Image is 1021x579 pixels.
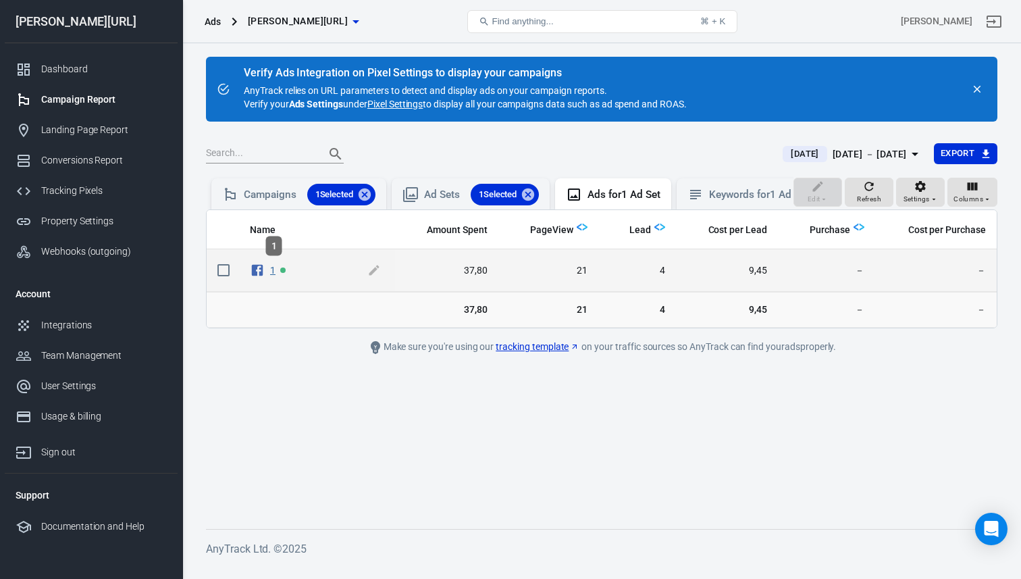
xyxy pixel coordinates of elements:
[772,143,933,166] button: [DATE][DATE] － [DATE]
[205,15,221,28] div: Ads
[41,153,167,168] div: Conversions Report
[406,264,488,278] span: 37,80
[654,222,665,232] img: Logo
[367,97,423,111] a: Pixel Settings
[908,224,986,237] span: Cost per Purchase
[5,371,178,401] a: User Settings
[5,401,178,432] a: Usage & billing
[298,339,906,355] div: Make sure you're using our on your traffic sources so AnyTrack can find your ads properly.
[708,222,767,238] span: The average cost for each "Lead" event
[248,13,348,30] span: glorya.ai
[5,176,178,206] a: Tracking Pixels
[244,66,687,80] div: Verify Ads Integration on Pixel Settings to display your campaigns
[5,479,178,511] li: Support
[789,264,864,278] span: －
[833,146,907,163] div: [DATE] － [DATE]
[609,264,665,278] span: 4
[250,224,276,237] span: Name
[424,184,539,205] div: Ad Sets
[845,178,893,207] button: Refresh
[206,145,314,163] input: Search...
[509,264,587,278] span: 21
[947,178,997,207] button: Columns
[41,123,167,137] div: Landing Page Report
[908,222,986,238] span: The average cost for each "Purchase" event
[968,80,987,99] button: close
[978,5,1010,38] a: Sign out
[406,303,488,317] span: 37,80
[471,184,540,205] div: 1Selected
[427,224,488,237] span: Amount Spent
[687,303,767,317] span: 9,45
[904,193,930,205] span: Settings
[250,224,293,237] span: Name
[810,224,850,237] span: Purchase
[691,222,767,238] span: The average cost for each "Lead" event
[609,303,665,317] span: 4
[41,445,167,459] div: Sign out
[492,16,554,26] span: Find anything...
[41,245,167,259] div: Webhooks (outgoing)
[409,222,488,238] span: The estimated total amount of money you've spent on your campaign, ad set or ad during its schedule.
[896,178,945,207] button: Settings
[270,265,278,274] span: 1
[612,224,651,237] span: Lead
[467,10,737,33] button: Find anything...⌘ + K
[207,210,997,328] div: scrollable content
[5,432,178,468] a: Sign out
[319,138,352,170] button: Search
[496,340,579,354] a: tracking template
[41,379,167,393] div: User Settings
[41,62,167,76] div: Dashboard
[5,115,178,145] a: Landing Page Report
[41,184,167,198] div: Tracking Pixels
[587,188,660,202] div: Ads for 1 Ad Set
[953,193,983,205] span: Columns
[789,303,864,317] span: －
[289,99,344,109] strong: Ads Settings
[5,278,178,310] li: Account
[266,236,282,256] div: 1
[901,14,972,28] div: Account id: Zo3YXUXY
[41,349,167,363] div: Team Management
[886,264,986,278] span: －
[687,264,767,278] span: 9,45
[509,303,587,317] span: 21
[886,303,986,317] span: －
[708,224,767,237] span: Cost per Lead
[41,214,167,228] div: Property Settings
[854,222,864,232] img: Logo
[530,224,573,237] span: PageView
[975,513,1007,545] div: Open Intercom Messenger
[250,262,265,278] svg: Facebook Ads
[41,318,167,332] div: Integrations
[857,193,881,205] span: Refresh
[270,265,276,276] a: 1
[5,236,178,267] a: Webhooks (outgoing)
[41,520,167,534] div: Documentation and Help
[244,68,687,111] div: AnyTrack relies on URL parameters to detect and display ads on your campaign reports. Verify your...
[280,268,286,273] span: Active
[471,188,525,201] span: 1 Selected
[629,224,651,237] span: Lead
[427,222,488,238] span: The estimated total amount of money you've spent on your campaign, ad set or ad during its schedule.
[5,54,178,84] a: Dashboard
[792,224,850,237] span: Purchase
[891,222,986,238] span: The average cost for each "Purchase" event
[242,9,364,34] button: [PERSON_NAME][URL]
[709,188,809,202] div: Keywords for 1 Ad Set
[206,540,997,557] h6: AnyTrack Ltd. © 2025
[5,145,178,176] a: Conversions Report
[785,147,824,161] span: [DATE]
[700,16,725,26] div: ⌘ + K
[577,222,587,232] img: Logo
[244,184,375,205] div: Campaigns
[41,93,167,107] div: Campaign Report
[5,206,178,236] a: Property Settings
[513,224,573,237] span: PageView
[5,16,178,28] div: [PERSON_NAME][URL]
[5,310,178,341] a: Integrations
[307,184,376,205] div: 1Selected
[5,84,178,115] a: Campaign Report
[41,409,167,424] div: Usage & billing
